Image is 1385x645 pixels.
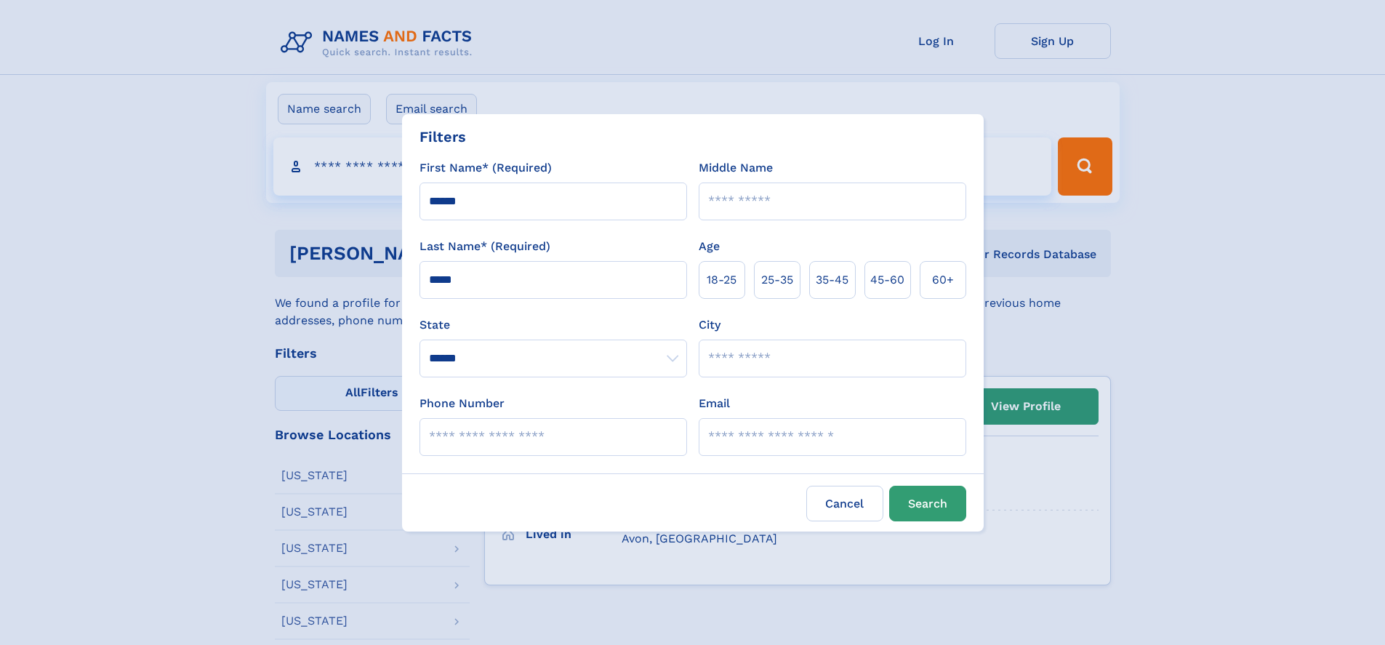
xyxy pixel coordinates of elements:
span: 35‑45 [816,271,848,289]
label: Email [699,395,730,412]
div: Filters [419,126,466,148]
label: First Name* (Required) [419,159,552,177]
label: Phone Number [419,395,505,412]
span: 60+ [932,271,954,289]
label: Last Name* (Required) [419,238,550,255]
label: Cancel [806,486,883,521]
span: 25‑35 [761,271,793,289]
button: Search [889,486,966,521]
label: City [699,316,720,334]
label: Middle Name [699,159,773,177]
label: State [419,316,687,334]
label: Age [699,238,720,255]
span: 45‑60 [870,271,904,289]
span: 18‑25 [707,271,736,289]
